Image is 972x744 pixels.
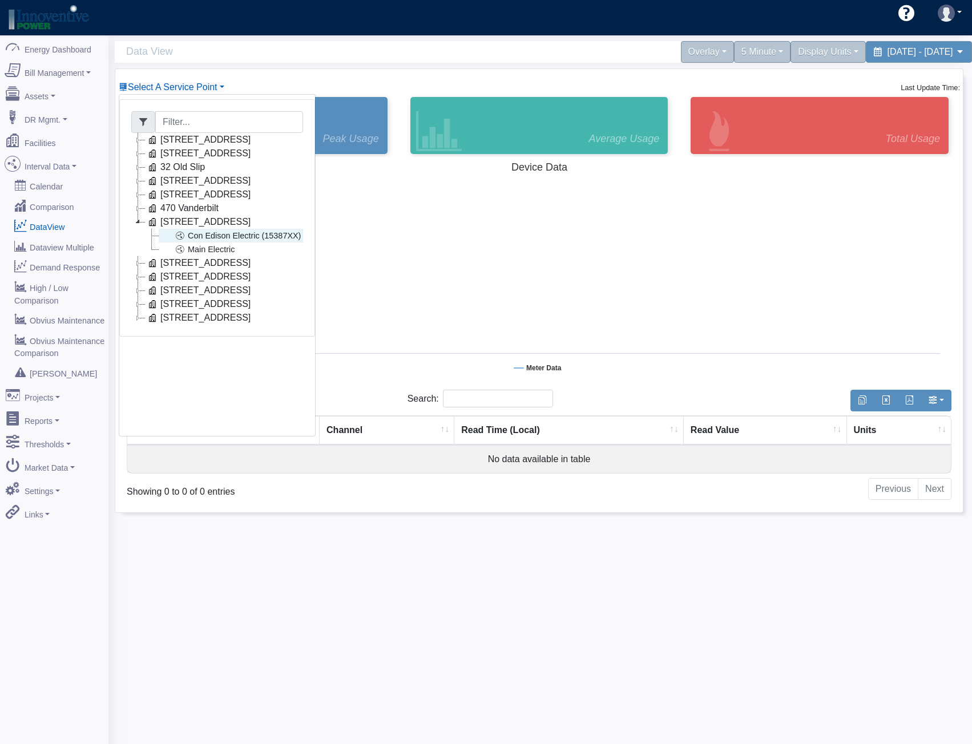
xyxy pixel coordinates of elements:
[734,41,790,63] div: 5 Minute
[127,445,951,473] td: No data available in table
[888,47,953,56] span: [DATE] - [DATE]
[145,133,253,147] a: [STREET_ADDRESS]
[145,174,253,188] a: [STREET_ADDRESS]
[897,390,921,411] button: Generate PDF
[131,133,303,147] li: [STREET_ADDRESS]
[589,131,660,147] span: Average Usage
[511,161,568,173] tspan: Device Data
[145,215,253,229] a: [STREET_ADDRESS]
[131,311,303,325] li: [STREET_ADDRESS]
[145,147,253,160] a: [STREET_ADDRESS]
[921,390,951,411] button: Show/Hide Columns
[526,364,562,372] tspan: Meter Data
[131,111,155,133] span: Filter
[127,477,461,499] div: Showing 0 to 0 of 0 entries
[145,229,303,242] li: Con Edison Electric (15387XX)
[131,284,303,297] li: [STREET_ADDRESS]
[145,297,253,311] a: [STREET_ADDRESS]
[145,311,253,325] a: [STREET_ADDRESS]
[454,416,684,445] th: Read Time (Local) : activate to sort column ascending
[145,284,253,297] a: [STREET_ADDRESS]
[119,82,224,92] a: Select A Service Point
[408,390,553,407] label: Search:
[443,390,553,407] input: Search:
[901,83,960,92] small: Last Update Time:
[155,111,303,133] input: Filter
[119,94,316,436] div: Select A Service Point
[886,131,940,147] span: Total Usage
[145,160,207,174] a: 32 Old Slip
[850,390,874,411] button: Copy to clipboard
[847,416,951,445] th: Units : activate to sort column ascending
[938,5,955,22] img: user-3.svg
[131,215,303,256] li: [STREET_ADDRESS]
[131,174,303,188] li: [STREET_ADDRESS]
[145,201,221,215] a: 470 Vanderbilt
[131,160,303,174] li: 32 Old Slip
[790,41,865,63] div: Display Units
[128,82,217,92] span: Device List
[681,41,734,63] div: Overlay
[684,416,847,445] th: Read Value : activate to sort column ascending
[159,229,303,242] a: Con Edison Electric (15387XX)
[131,270,303,284] li: [STREET_ADDRESS]
[145,242,303,256] li: Main Electric
[145,188,253,201] a: [STREET_ADDRESS]
[131,201,303,215] li: 470 Vanderbilt
[323,131,379,147] span: Peak Usage
[320,416,454,445] th: Channel : activate to sort column ascending
[131,188,303,201] li: [STREET_ADDRESS]
[145,256,253,270] a: [STREET_ADDRESS]
[131,147,303,160] li: [STREET_ADDRESS]
[145,270,253,284] a: [STREET_ADDRESS]
[131,256,303,270] li: [STREET_ADDRESS]
[874,390,898,411] button: Export to Excel
[131,297,303,311] li: [STREET_ADDRESS]
[159,242,237,256] a: Main Electric
[126,41,545,62] span: Data View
